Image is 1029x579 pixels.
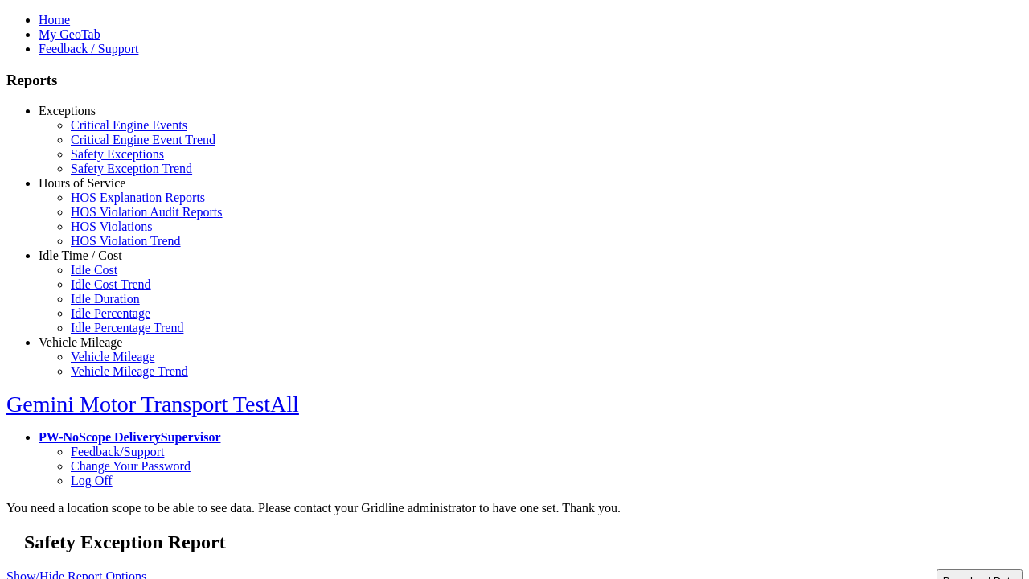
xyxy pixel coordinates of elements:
a: PW-NoScope DeliverySupervisor [39,430,220,444]
a: Exceptions [39,104,96,117]
a: Hours of Service [39,176,125,190]
a: Idle Cost Trend [71,277,151,291]
a: HOS Violations [71,220,152,233]
a: Log Off [71,474,113,487]
h2: Safety Exception Report [24,532,1023,553]
a: Gemini Motor Transport TestAll [6,392,299,417]
a: Feedback/Support [71,445,164,458]
a: Vehicle Mileage Trend [71,364,188,378]
a: HOS Violation Trend [71,234,181,248]
a: Idle Time / Cost [39,248,122,262]
a: Safety Exception Trend [71,162,192,175]
a: Critical Engine Events [71,118,187,132]
a: HOS Explanation Reports [71,191,205,204]
a: Critical Engine Event Trend [71,133,215,146]
a: Feedback / Support [39,42,138,55]
a: Vehicle Mileage [71,350,154,363]
a: Safety Exceptions [71,147,164,161]
div: You need a location scope to be able to see data. Please contact your Gridline administrator to h... [6,501,1023,515]
a: Idle Duration [71,292,140,306]
a: Idle Percentage Trend [71,321,183,335]
a: My GeoTab [39,27,100,41]
a: Idle Cost [71,263,117,277]
a: HOS Violation Audit Reports [71,205,223,219]
a: Change Your Password [71,459,191,473]
a: Home [39,13,70,27]
a: Idle Percentage [71,306,150,320]
a: Vehicle Mileage [39,335,122,349]
h3: Reports [6,72,1023,89]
